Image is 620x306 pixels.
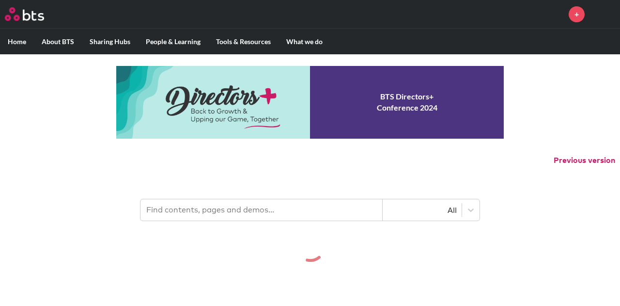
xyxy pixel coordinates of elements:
div: All [387,205,457,215]
label: Tools & Resources [208,29,279,54]
button: Previous version [554,155,615,166]
a: Profile [592,2,615,26]
a: Conference 2024 [116,66,504,139]
img: Liliane Duquesnois Dubois [592,2,615,26]
input: Find contents, pages and demos... [140,199,383,221]
label: What we do [279,29,330,54]
label: People & Learning [138,29,208,54]
label: About BTS [34,29,82,54]
label: Sharing Hubs [82,29,138,54]
a: Go home [5,7,62,21]
img: BTS Logo [5,7,44,21]
a: + [569,6,585,22]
